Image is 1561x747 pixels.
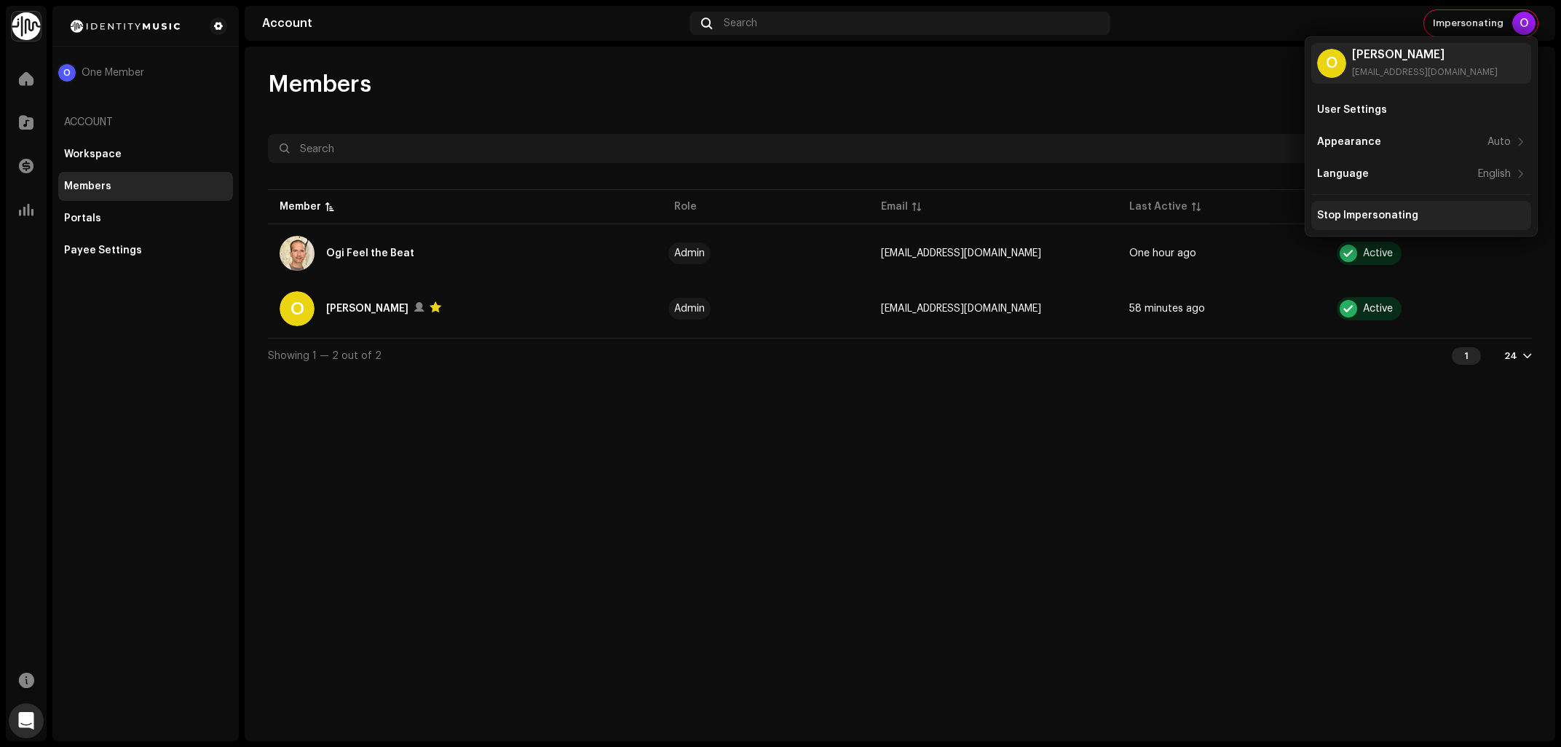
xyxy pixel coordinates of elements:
[12,12,41,41] img: 0f74c21f-6d1c-4dbc-9196-dbddad53419e
[64,181,111,192] div: Members
[58,172,233,201] re-m-nav-item: Members
[1352,66,1498,78] div: [EMAIL_ADDRESS][DOMAIN_NAME]
[64,213,101,224] div: Portals
[82,67,144,79] span: One Member
[280,291,315,326] div: O
[1317,168,1369,180] div: Language
[9,703,44,738] div: Open Intercom Messenger
[1129,304,1205,314] span: 58 minutes ago
[1311,95,1531,125] re-m-nav-item: User Settings
[674,248,858,258] span: Admin
[58,140,233,169] re-m-nav-item: Workspace
[262,17,684,29] div: Account
[280,199,321,214] div: Member
[1311,201,1531,230] re-m-nav-item: Stop Impersonating
[1433,17,1503,29] span: Impersonating
[58,204,233,233] re-m-nav-item: Portals
[64,245,142,256] div: Payee Settings
[724,17,757,29] span: Search
[268,70,371,99] span: Members
[674,304,705,314] div: Admin
[1487,136,1511,148] div: Auto
[64,149,122,160] div: Workspace
[58,105,233,140] re-a-nav-header: Account
[881,199,908,214] div: Email
[1311,127,1531,157] re-m-nav-item: Appearance
[268,351,382,361] span: Showing 1 — 2 out of 2
[1363,248,1393,258] div: Active
[1352,49,1498,60] div: [PERSON_NAME]
[1317,49,1346,78] div: O
[674,248,705,258] div: Admin
[1512,12,1536,35] div: O
[326,245,414,262] div: Ogi Feel the Beat
[674,304,858,314] span: Admin
[1129,248,1196,258] span: One hour ago
[1317,104,1387,116] div: User Settings
[881,248,1041,258] span: ogireadthemail@gmail.com
[1478,168,1511,180] div: English
[280,236,315,271] img: ac02fe72-e4e6-4af3-8535-33b7c69ab2c7
[1129,199,1187,214] div: Last Active
[64,17,186,35] img: 2d8271db-5505-4223-b535-acbbe3973654
[58,236,233,265] re-m-nav-item: Payee Settings
[1504,350,1517,362] div: 24
[881,304,1041,314] span: ogifeelthebeat@gmail.com
[1363,304,1393,314] div: Active
[58,64,76,82] div: O
[268,134,1450,163] input: Search
[1452,347,1481,365] div: 1
[326,300,408,317] div: Oleg Brnic
[1317,136,1381,148] div: Appearance
[1317,210,1418,221] div: Stop Impersonating
[1311,159,1531,189] re-m-nav-item: Language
